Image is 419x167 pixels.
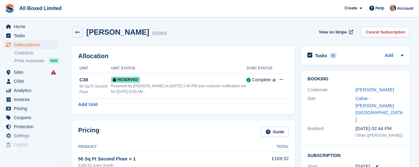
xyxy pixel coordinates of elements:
span: Subscriptions [14,40,51,49]
span: Account [397,5,413,12]
th: Product [78,142,250,152]
span: Coupons [14,113,51,122]
span: Settings [14,131,51,140]
span: Protection [14,122,51,131]
span: Tasks [14,31,51,40]
span: View on Stripe [319,29,347,35]
a: [PERSON_NAME] [356,87,394,92]
a: Add [385,52,393,59]
span: Home [14,22,51,31]
a: Calne -[PERSON_NAME][GEOGRAPHIC_DATA] [356,96,403,122]
h2: [PERSON_NAME] [86,28,149,36]
span: Help [376,5,384,11]
a: menu [3,140,59,149]
a: Contracts [14,50,59,56]
a: menu [3,131,59,140]
a: menu [3,68,59,77]
img: icon-info-grey-7440780725fd019a000dd9b08b2336e03edf1995a4989e88bcd33f0948082b44.svg [273,79,275,82]
a: Price increases NEW [14,57,59,64]
span: Price increases [14,58,44,64]
a: menu [3,22,59,31]
span: CRM [14,77,51,86]
a: menu [3,31,59,40]
a: menu [3,86,59,95]
span: Reserved [111,77,140,83]
span: Pricing [14,104,51,113]
h2: Subscription [307,152,403,158]
span: Analytics [14,86,51,95]
th: Sync Status [246,63,275,73]
a: View on Stripe [316,27,354,37]
a: menu [3,104,59,113]
a: menu [3,122,59,131]
div: C38 [79,76,111,83]
img: stora-icon-8386f47178a22dfd0bd8f6a31ec36ba5ce8667c1dd55bd0f319d3a0aa187defe.svg [5,4,14,13]
span: Sites [14,68,51,77]
div: NEW [49,58,59,64]
th: Total [250,142,289,152]
i: Smart entry sync failures have occurred [51,70,56,75]
div: Booked [307,125,355,138]
a: menu [3,113,59,122]
h2: Allocation [78,53,289,60]
a: Add Unit [78,101,98,108]
a: menu [3,77,59,86]
div: 0 [330,53,337,58]
th: Unit Status [111,63,247,73]
div: Complete [252,77,271,83]
a: menu [3,40,59,49]
div: Reserved by [PERSON_NAME] on [DATE] 2:44 PM and customer notification set for [DATE] 6:00 AM. [111,83,247,94]
div: Customer [307,86,355,94]
a: menu [3,95,59,104]
h2: Pricing [78,127,99,137]
div: Other ([PERSON_NAME]) [356,132,403,139]
a: All Boxed Limited [17,3,64,13]
div: [DATE] 02:44 PM [356,125,403,132]
img: Sandie Mills [390,5,396,11]
h2: Tasks [315,53,327,58]
a: Guide [261,127,289,137]
span: Invoices [14,95,51,104]
div: 50 Sq Ft Second Floor × 1 [78,155,250,163]
span: Capital [14,140,51,149]
span: Create [345,5,357,11]
div: 50 Sq Ft Second Floor [79,83,111,95]
h2: Booking [307,77,403,82]
th: Unit [78,63,111,73]
div: 103401 [152,30,167,37]
a: Cancel Subscription [361,27,410,37]
div: Site [307,95,355,123]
